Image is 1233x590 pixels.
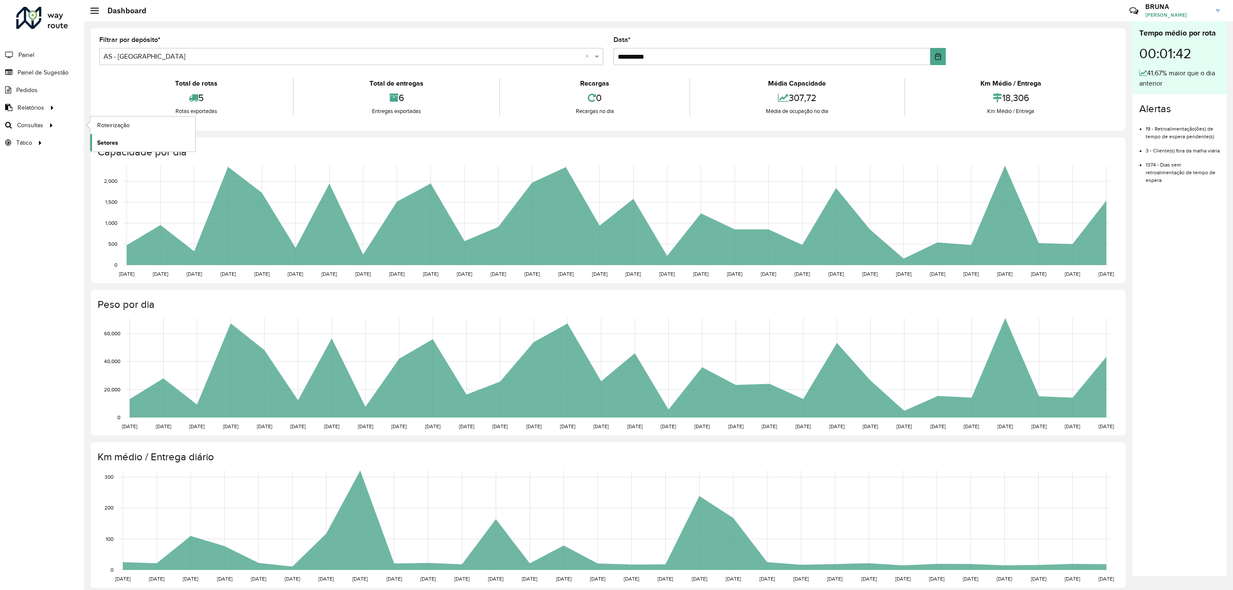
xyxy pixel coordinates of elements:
[692,576,707,581] text: [DATE]
[391,423,407,429] text: [DATE]
[220,271,236,277] text: [DATE]
[90,134,195,151] a: Setores
[223,423,238,429] text: [DATE]
[153,271,168,277] text: [DATE]
[114,262,117,268] text: 0
[101,107,291,116] div: Rotas exportadas
[254,271,270,277] text: [DATE]
[1125,2,1143,20] a: Contato Rápido
[420,576,436,581] text: [DATE]
[18,51,34,60] span: Painel
[907,78,1115,89] div: Km Médio / Entrega
[964,423,979,429] text: [DATE]
[1031,271,1046,277] text: [DATE]
[625,271,641,277] text: [DATE]
[1139,39,1220,68] div: 00:01:42
[624,576,639,581] text: [DATE]
[104,179,117,184] text: 2,000
[457,271,472,277] text: [DATE]
[502,107,687,116] div: Recargas no dia
[288,271,303,277] text: [DATE]
[997,576,1012,581] text: [DATE]
[296,107,497,116] div: Entregas exportadas
[104,474,113,480] text: 300
[998,423,1013,429] text: [DATE]
[187,271,202,277] text: [DATE]
[108,241,117,247] text: 500
[322,271,337,277] text: [DATE]
[896,271,911,277] text: [DATE]
[1099,576,1114,581] text: [DATE]
[90,116,195,134] a: Roteirização
[16,138,32,147] span: Tático
[1099,423,1114,429] text: [DATE]
[104,359,120,364] text: 40,000
[99,6,146,15] h2: Dashboard
[104,387,120,392] text: 20,000
[762,423,777,429] text: [DATE]
[324,423,340,429] text: [DATE]
[217,576,232,581] text: [DATE]
[257,423,272,429] text: [DATE]
[149,576,164,581] text: [DATE]
[115,576,131,581] text: [DATE]
[727,271,742,277] text: [DATE]
[99,35,161,45] label: Filtrar por depósito
[930,423,946,429] text: [DATE]
[251,576,266,581] text: [DATE]
[907,107,1115,116] div: Km Médio / Entrega
[1146,119,1220,140] li: 19 - Retroalimentação(ões) de tempo de espera pendente(s)
[1065,271,1080,277] text: [DATE]
[558,271,574,277] text: [DATE]
[556,576,572,581] text: [DATE]
[502,89,687,107] div: 0
[1146,155,1220,184] li: 1374 - Dias sem retroalimentação de tempo de espera
[963,271,979,277] text: [DATE]
[285,576,300,581] text: [DATE]
[862,271,878,277] text: [DATE]
[1139,68,1220,89] div: 41,67% maior que o dia anterior
[1145,3,1209,11] h3: BRUNA
[358,423,373,429] text: [DATE]
[661,423,676,429] text: [DATE]
[104,505,113,511] text: 200
[614,35,631,45] label: Data
[693,271,709,277] text: [DATE]
[16,86,38,95] span: Pedidos
[119,271,134,277] text: [DATE]
[593,423,609,429] text: [DATE]
[105,199,117,205] text: 1,500
[97,138,118,147] span: Setores
[98,298,1117,311] h4: Peso por dia
[117,414,120,420] text: 0
[18,103,44,112] span: Relatórios
[658,576,673,581] text: [DATE]
[761,271,776,277] text: [DATE]
[896,423,912,429] text: [DATE]
[101,89,291,107] div: 5
[1065,423,1080,429] text: [DATE]
[907,89,1115,107] div: 18,306
[104,331,120,336] text: 60,000
[827,576,843,581] text: [DATE]
[526,423,542,429] text: [DATE]
[106,536,113,542] text: 100
[1139,27,1220,39] div: Tempo médio por rota
[387,576,402,581] text: [DATE]
[759,576,775,581] text: [DATE]
[98,451,1117,463] h4: Km médio / Entrega diário
[105,220,117,226] text: 1,000
[692,78,902,89] div: Média Capacidade
[459,423,474,429] text: [DATE]
[122,423,137,429] text: [DATE]
[627,423,643,429] text: [DATE]
[963,576,978,581] text: [DATE]
[726,576,741,581] text: [DATE]
[296,78,497,89] div: Total de entregas
[189,423,205,429] text: [DATE]
[319,576,334,581] text: [DATE]
[863,423,878,429] text: [DATE]
[18,68,68,77] span: Painel de Sugestão
[183,576,198,581] text: [DATE]
[98,146,1117,158] h4: Capacidade por dia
